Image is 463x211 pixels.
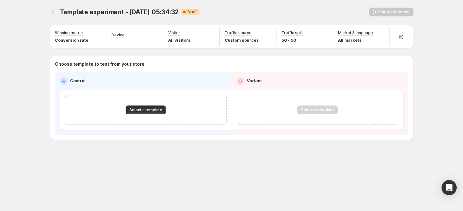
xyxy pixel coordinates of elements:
[70,77,86,84] p: Control
[111,33,125,38] p: Device
[126,105,166,114] button: Select a template
[55,30,83,35] p: Winning metric
[338,37,373,43] p: All markets
[55,61,408,67] p: Choose template to test from your store
[50,8,59,16] button: Experiments
[282,37,303,43] p: 50 - 50
[55,37,88,43] p: Conversion rate
[129,107,162,112] span: Select a template
[282,30,303,35] p: Traffic split
[225,37,259,43] p: Custom sources
[60,8,179,16] span: Template experiment - [DATE] 05:34:32
[338,30,373,35] p: Market & language
[225,30,252,35] p: Traffic source
[168,30,180,35] p: Visitor
[62,79,65,84] h2: A
[239,79,242,84] h2: B
[442,180,457,195] div: Open Intercom Messenger
[247,77,262,84] p: Variant
[187,9,197,15] span: Draft
[168,37,191,43] p: All visitors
